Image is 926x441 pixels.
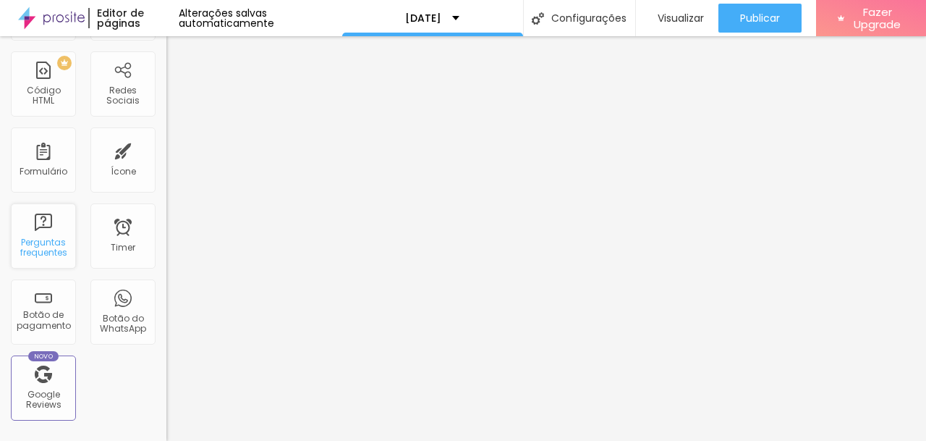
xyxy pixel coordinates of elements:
[740,12,780,24] span: Publicar
[636,4,718,33] button: Visualizar
[14,310,72,331] div: Botão de pagamento
[850,6,904,31] span: Fazer Upgrade
[28,351,59,361] div: Novo
[14,390,72,411] div: Google Reviews
[111,167,136,177] div: Ícone
[658,12,704,24] span: Visualizar
[14,238,72,259] div: Perguntas frequentes
[532,12,544,25] img: Icone
[111,243,135,253] div: Timer
[179,8,342,28] div: Alterações salvas automaticamente
[718,4,802,33] button: Publicar
[94,85,151,106] div: Redes Sociais
[14,85,72,106] div: Código HTML
[405,13,441,23] p: [DATE]
[94,314,151,335] div: Botão do WhatsApp
[166,36,926,441] iframe: Editor
[20,167,67,177] div: Formulário
[88,8,179,28] div: Editor de páginas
